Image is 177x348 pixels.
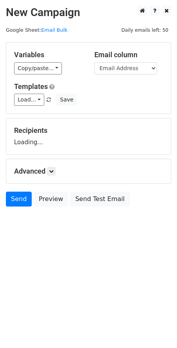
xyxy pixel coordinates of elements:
a: Copy/paste... [14,62,62,74]
h5: Advanced [14,167,163,176]
small: Google Sheet: [6,27,67,33]
a: Send Test Email [70,192,130,207]
h5: Recipients [14,126,163,135]
h5: Email column [94,51,163,59]
h5: Variables [14,51,83,59]
button: Save [56,94,77,106]
a: Daily emails left: 50 [119,27,171,33]
h2: New Campaign [6,6,171,19]
div: Loading... [14,126,163,147]
span: Daily emails left: 50 [119,26,171,34]
a: Templates [14,82,48,91]
a: Email Bulk [41,27,67,33]
a: Load... [14,94,44,106]
a: Preview [34,192,68,207]
a: Send [6,192,32,207]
